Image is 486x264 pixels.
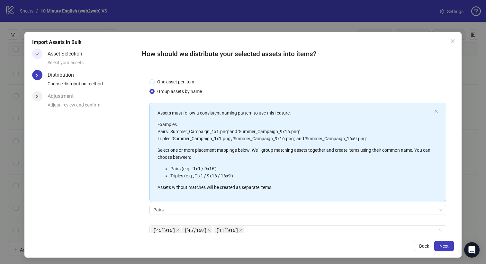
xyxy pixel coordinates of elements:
div: Open Intercom Messenger [464,242,480,258]
div: Adjust, review and confirm [48,101,136,112]
p: Assets must follow a consistent naming pattern to use this feature. [157,109,432,116]
span: ["45","169"] [185,227,206,234]
div: Choose distribution method [48,80,136,91]
li: Pairs (e.g., '1x1 / 9x16') [170,165,432,172]
span: Group assets by name [155,88,204,95]
button: Next [434,241,454,251]
span: ["11","916"] [217,227,238,234]
span: ["45","169"] [182,226,212,234]
div: Import Assets in Bulk [32,38,454,46]
div: Adjustment [48,91,79,101]
button: Close [447,36,458,46]
span: close [176,229,179,232]
div: Select your assets [48,59,136,70]
p: Examples: Pairs: 'Summer_Campaign_1x1.png' and 'Summer_Campaign_9x16.png' Triples: 'Summer_Campai... [157,121,432,142]
p: Select one or more placement mappings below. We'll group matching assets together and create item... [157,147,432,161]
span: check [35,52,40,56]
span: ["45","916"] [151,226,181,234]
div: Distribution [48,70,79,80]
button: close [434,109,438,114]
span: One asset per item [155,78,197,85]
h2: How should we distribute your selected assets into items? [142,49,454,59]
span: close [239,229,242,232]
span: Back [419,243,429,249]
span: Pairs [153,205,443,215]
span: ["45","916"] [154,227,175,234]
span: 3 [36,94,39,99]
button: Back [414,241,434,251]
li: Triples (e.g., '1x1 / 9x16 / 16x9') [170,172,432,179]
p: Assets without matches will be created as separate items. [157,184,432,191]
span: close [434,109,438,113]
span: 2 [36,73,39,78]
span: close [450,38,455,44]
span: ["11","916"] [214,226,244,234]
div: Asset Selection [48,49,87,59]
span: close [208,229,211,232]
span: Next [439,243,449,249]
